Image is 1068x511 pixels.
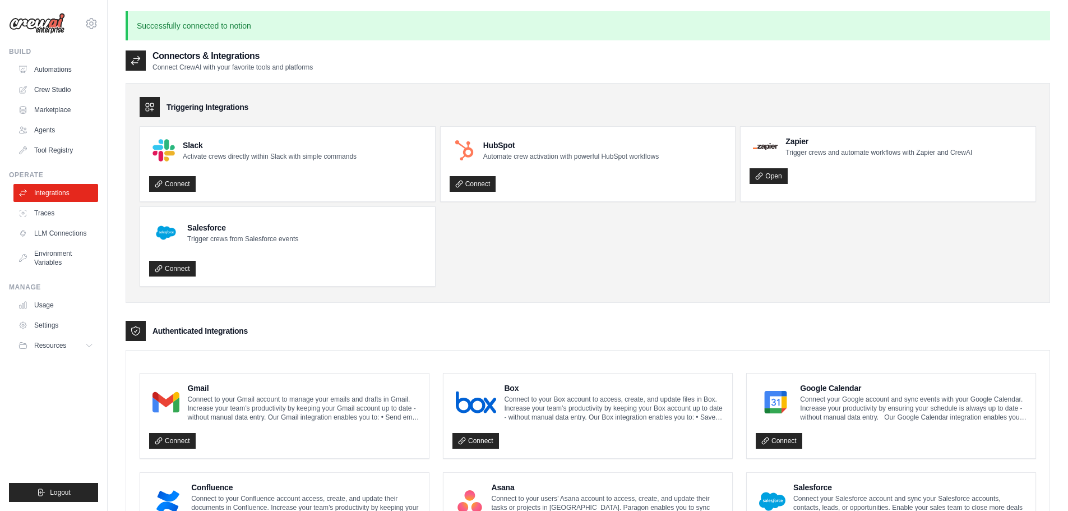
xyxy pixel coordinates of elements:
img: Salesforce Logo [152,219,179,246]
h4: Slack [183,140,357,151]
a: Connect [452,433,499,449]
a: Settings [13,316,98,334]
div: Operate [9,171,98,179]
h4: Box [504,383,723,394]
img: Gmail Logo [152,391,179,413]
a: Environment Variables [13,245,98,271]
h3: Authenticated Integrations [152,325,248,337]
a: LLM Connections [13,224,98,242]
img: Logo [9,13,65,34]
img: Zapier Logo [753,143,778,150]
h4: Salesforce [793,482,1027,493]
button: Resources [13,337,98,355]
img: HubSpot Logo [453,139,475,162]
a: Traces [13,204,98,222]
img: Box Logo [456,391,496,413]
p: Trigger crews from Salesforce events [187,234,298,243]
a: Integrations [13,184,98,202]
h4: Gmail [187,383,420,394]
p: Activate crews directly within Slack with simple commands [183,152,357,161]
p: Successfully connected to notion [126,11,1050,40]
p: Connect your Google account and sync events with your Google Calendar. Increase your productivity... [800,395,1027,422]
h4: Salesforce [187,222,298,233]
a: Connect [149,176,196,192]
img: Google Calendar Logo [759,391,792,413]
img: Slack Logo [152,139,175,162]
a: Marketplace [13,101,98,119]
h4: Asana [492,482,723,493]
p: Trigger crews and automate workflows with Zapier and CrewAI [785,148,972,157]
span: Logout [50,488,71,497]
a: Open [750,168,787,184]
button: Logout [9,483,98,502]
a: Connect [450,176,496,192]
p: Connect to your Gmail account to manage your emails and drafts in Gmail. Increase your team’s pro... [187,395,420,422]
h4: Zapier [785,136,972,147]
p: Connect CrewAI with your favorite tools and platforms [152,63,313,72]
div: Build [9,47,98,56]
a: Agents [13,121,98,139]
h4: Google Calendar [800,383,1027,394]
h2: Connectors & Integrations [152,49,313,63]
a: Connect [756,433,802,449]
p: Automate crew activation with powerful HubSpot workflows [483,152,659,161]
a: Connect [149,261,196,277]
a: Usage [13,296,98,314]
div: Manage [9,283,98,292]
h3: Triggering Integrations [167,102,248,113]
span: Resources [34,341,66,350]
a: Automations [13,61,98,79]
p: Connect to your Box account to access, create, and update files in Box. Increase your team’s prod... [504,395,723,422]
h4: Confluence [191,482,420,493]
a: Connect [149,433,196,449]
a: Crew Studio [13,81,98,99]
h4: HubSpot [483,140,659,151]
a: Tool Registry [13,141,98,159]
